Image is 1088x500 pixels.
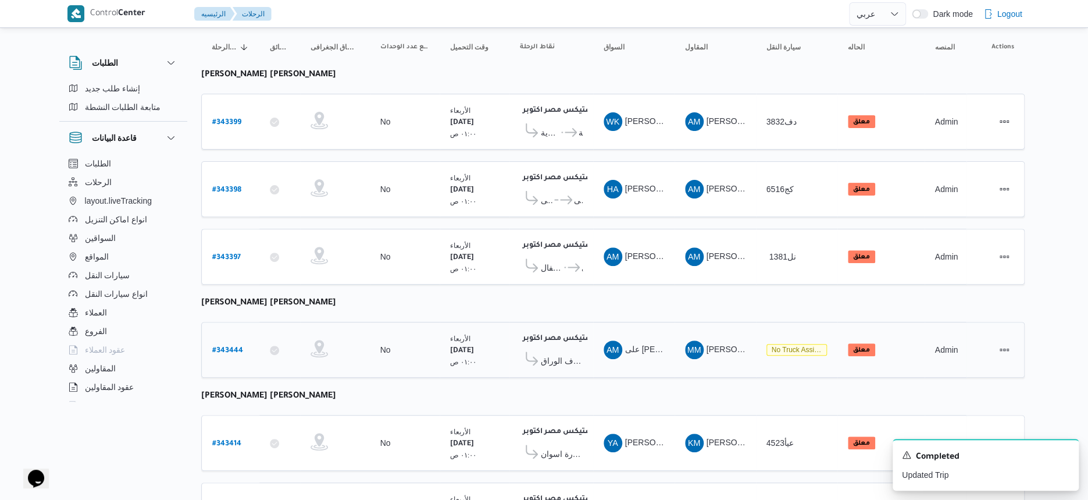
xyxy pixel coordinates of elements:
span: عيأ4523 [766,438,794,448]
span: Admin [935,345,958,354]
b: [PERSON_NAME] [PERSON_NAME] [201,392,336,401]
b: [DATE] [450,254,474,262]
b: [DATE] [450,440,474,448]
b: معلق [853,347,870,354]
button: السواق [599,38,669,56]
small: الأربعاء [450,335,470,342]
span: معلق [848,437,875,449]
span: [PERSON_NAME] [PERSON_NAME] [625,116,761,126]
b: اجيليتى لوجيستيكس مصر اكتوبر [523,428,634,436]
div: Wjada Kariaman Muhammad Muhammad Hassan [604,112,622,131]
b: # 343398 [212,186,241,194]
b: اجيليتى لوجيستيكس مصر اكتوبر [523,174,634,182]
span: معلق [848,183,875,196]
span: العملاء [85,306,107,320]
b: # 343397 [212,254,241,262]
span: سيارة النقل [766,42,801,52]
div: Husam Aldin Hassan Abadalihamaid Ala [604,180,622,198]
button: عقود المقاولين [64,378,183,396]
div: الطلبات [59,79,187,121]
span: سعودى ماركت - مدينتى [574,193,583,207]
span: AM [688,247,701,266]
span: معلق [848,250,875,263]
svg: Sorted in descending order [240,42,249,52]
small: الأربعاء [450,174,470,182]
small: ٠١:٠٠ ص [450,265,477,272]
div: Ahmad Mjadi Yousf Abadalrahamun [685,247,704,266]
span: المواقع [85,250,109,264]
div: No [380,438,391,448]
h3: قاعدة البيانات [92,131,137,145]
button: انواع اماكن التنزيل [64,210,183,229]
button: الرحلات [233,7,272,21]
b: Center [118,9,145,19]
button: قاعدة البيانات [69,131,178,145]
b: [DATE] [450,119,474,127]
span: Admin [935,117,958,126]
div: Khald Mmdoh Hassan Muhammad Alabs [685,434,704,452]
button: عقود العملاء [64,341,183,359]
span: WK [606,112,619,131]
b: [DATE] [450,347,474,355]
small: الأربعاء [450,242,470,249]
button: سيارات النقل [64,266,183,285]
button: المنصه [930,38,961,56]
b: # 343414 [212,440,241,448]
span: انواع سيارات النقل [85,287,148,301]
span: السواق [604,42,625,52]
span: MM [687,341,701,359]
span: Logout [997,7,1022,21]
button: اجهزة التليفون [64,396,183,415]
button: Logout [979,2,1027,26]
button: السواقين [64,229,183,247]
span: المقاول [685,42,708,52]
span: AM [688,180,701,198]
div: No [380,251,391,262]
a: #343399 [212,114,241,130]
button: وقت التحميل [445,38,504,56]
span: كج6516 [766,185,794,194]
button: المقاولين [64,359,183,378]
button: تطبيق السائق [265,38,294,56]
span: تحديد النطاق الجغرافى [311,42,359,52]
b: [PERSON_NAME] [PERSON_NAME] [201,299,336,308]
span: وقت التحميل [450,42,488,52]
b: معلق [853,186,870,193]
button: الرحلات [64,173,183,192]
div: Notification [902,449,1069,464]
span: إنشاء طلب جديد [85,81,141,95]
div: Yasr Ahmad Ahmad Aldhbi [604,434,622,452]
span: سعودى ماركت فرع وتر واى [582,261,583,275]
span: على [PERSON_NAME] [625,345,709,354]
p: Updated Trip [902,469,1069,481]
b: معلق [853,119,870,126]
button: المقاول [680,38,750,56]
span: عقود العملاء [85,343,126,357]
button: العملاء [64,303,183,322]
div: No [380,116,391,127]
span: معلق [848,115,875,128]
span: نقاط الرحلة [520,42,555,52]
div: Muhammad Mmdoh Mahmood Abadalhadi [685,341,704,359]
div: Ahmad Mjadi Yousf Abadalrahamun [604,247,622,266]
span: AM [607,341,619,359]
span: No Truck Assigned [766,344,827,356]
span: [PERSON_NAME] على [625,184,709,193]
img: X8yXhbKr1z7QwAAAABJRU5ErkJggg== [67,5,84,22]
h3: الطلبات [92,56,118,70]
span: [PERSON_NAME] [PERSON_NAME] [707,184,843,193]
small: ٠١:٠٠ ص [450,130,477,137]
a: #343444 [212,342,243,358]
span: Actions [991,42,1014,52]
span: Admin [935,185,958,194]
button: الفروع [64,322,183,341]
div: No [380,184,391,194]
span: YA [607,434,618,452]
button: تحديد النطاق الجغرافى [306,38,364,56]
span: HA [607,180,619,198]
b: اجيليتى لوجيستيكس مصر اكتوبر [523,242,634,250]
div: قاعدة البيانات [59,154,187,406]
small: ٠١:٠٠ ص [450,197,477,205]
button: الرئيسيه [194,7,235,21]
